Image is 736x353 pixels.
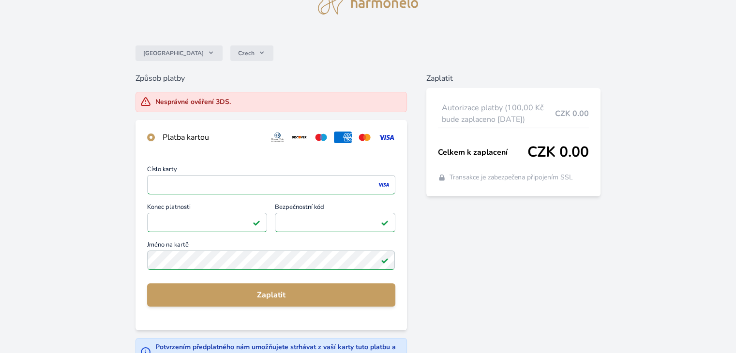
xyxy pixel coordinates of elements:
button: Czech [230,45,273,61]
img: mc.svg [356,132,374,143]
img: discover.svg [290,132,308,143]
button: [GEOGRAPHIC_DATA] [135,45,223,61]
div: Platba kartou [163,132,261,143]
span: Czech [238,49,255,57]
img: amex.svg [334,132,352,143]
button: Zaplatit [147,283,395,307]
span: Autorizace platby (100,00 Kč bude zaplaceno [DATE]) [442,102,555,125]
h6: Způsob platby [135,73,406,84]
img: visa.svg [377,132,395,143]
span: Transakce je zabezpečena připojením SSL [450,173,573,182]
span: [GEOGRAPHIC_DATA] [143,49,204,57]
span: Celkem k zaplacení [438,147,527,158]
span: Zaplatit [155,289,387,301]
img: diners.svg [269,132,286,143]
div: Nesprávné ověření 3DS. [155,97,231,107]
h6: Zaplatit [426,73,601,84]
span: CZK 0.00 [555,108,589,119]
span: CZK 0.00 [527,144,589,161]
img: maestro.svg [312,132,330,143]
